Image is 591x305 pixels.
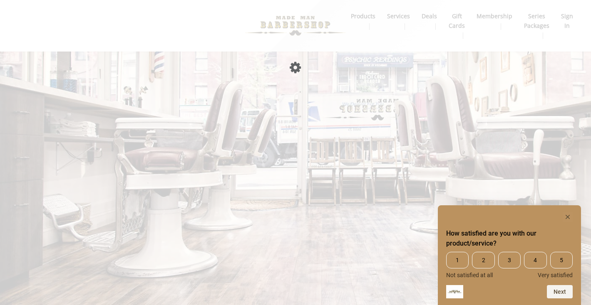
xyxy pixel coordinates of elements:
span: 4 [524,252,546,268]
h2: How satisfied are you with our product/service? Select an option from 1 to 5, with 1 being Not sa... [446,229,573,248]
span: 1 [446,252,469,268]
div: How satisfied are you with our product/service? Select an option from 1 to 5, with 1 being Not sa... [446,252,573,278]
button: Next question [547,285,573,298]
span: 2 [472,252,494,268]
button: Hide survey [563,212,573,222]
div: How satisfied are you with our product/service? Select an option from 1 to 5, with 1 being Not sa... [446,212,573,298]
span: Very satisfied [538,272,573,278]
span: 5 [550,252,573,268]
span: Not satisfied at all [446,272,493,278]
span: 3 [498,252,521,268]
